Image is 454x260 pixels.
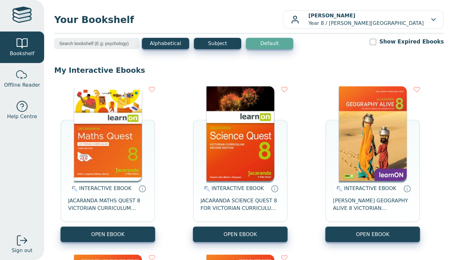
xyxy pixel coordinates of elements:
span: Bookshelf [10,50,34,57]
img: interactive.svg [335,185,342,193]
button: Default [246,38,293,49]
a: Interactive eBooks are accessed online via the publisher’s portal. They contain interactive resou... [271,185,278,192]
span: Your Bookshelf [54,13,283,27]
img: fffb2005-5288-ea11-a992-0272d098c78b.png [207,86,274,181]
label: Show Expired Ebooks [379,38,444,46]
span: JACARANDA MATHS QUEST 8 VICTORIAN CURRICULUM LEARNON EBOOK 3E [68,197,148,212]
p: My Interactive Ebooks [54,66,444,75]
button: OPEN EBOOK [325,227,420,242]
img: interactive.svg [202,185,210,193]
b: [PERSON_NAME] [308,13,355,19]
a: Interactive eBooks are accessed online via the publisher’s portal. They contain interactive resou... [403,185,411,192]
p: Year 8 / [PERSON_NAME][GEOGRAPHIC_DATA] [308,12,424,27]
span: [PERSON_NAME] GEOGRAPHY ALIVE 8 VICTORIAN CURRICULUM LEARNON EBOOK 2E [333,197,412,212]
button: Alphabetical [142,38,189,49]
a: Interactive eBooks are accessed online via the publisher’s portal. They contain interactive resou... [138,185,146,192]
span: Offline Reader [4,81,40,89]
input: Search bookshelf (E.g: psychology) [54,38,139,49]
button: Subject [194,38,241,49]
span: Help Centre [7,113,37,120]
img: c004558a-e884-43ec-b87a-da9408141e80.jpg [74,86,142,181]
button: OPEN EBOOK [61,227,155,242]
img: interactive.svg [70,185,78,193]
button: [PERSON_NAME]Year 8 / [PERSON_NAME][GEOGRAPHIC_DATA] [283,10,444,29]
span: JACARANDA SCIENCE QUEST 8 FOR VICTORIAN CURRICULUM LEARNON 2E EBOOK [201,197,280,212]
button: OPEN EBOOK [193,227,288,242]
img: 5407fe0c-7f91-e911-a97e-0272d098c78b.jpg [339,86,407,181]
span: INTERACTIVE EBOOK [79,185,131,191]
span: Sign out [12,247,32,254]
span: INTERACTIVE EBOOK [212,185,264,191]
span: INTERACTIVE EBOOK [344,185,396,191]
